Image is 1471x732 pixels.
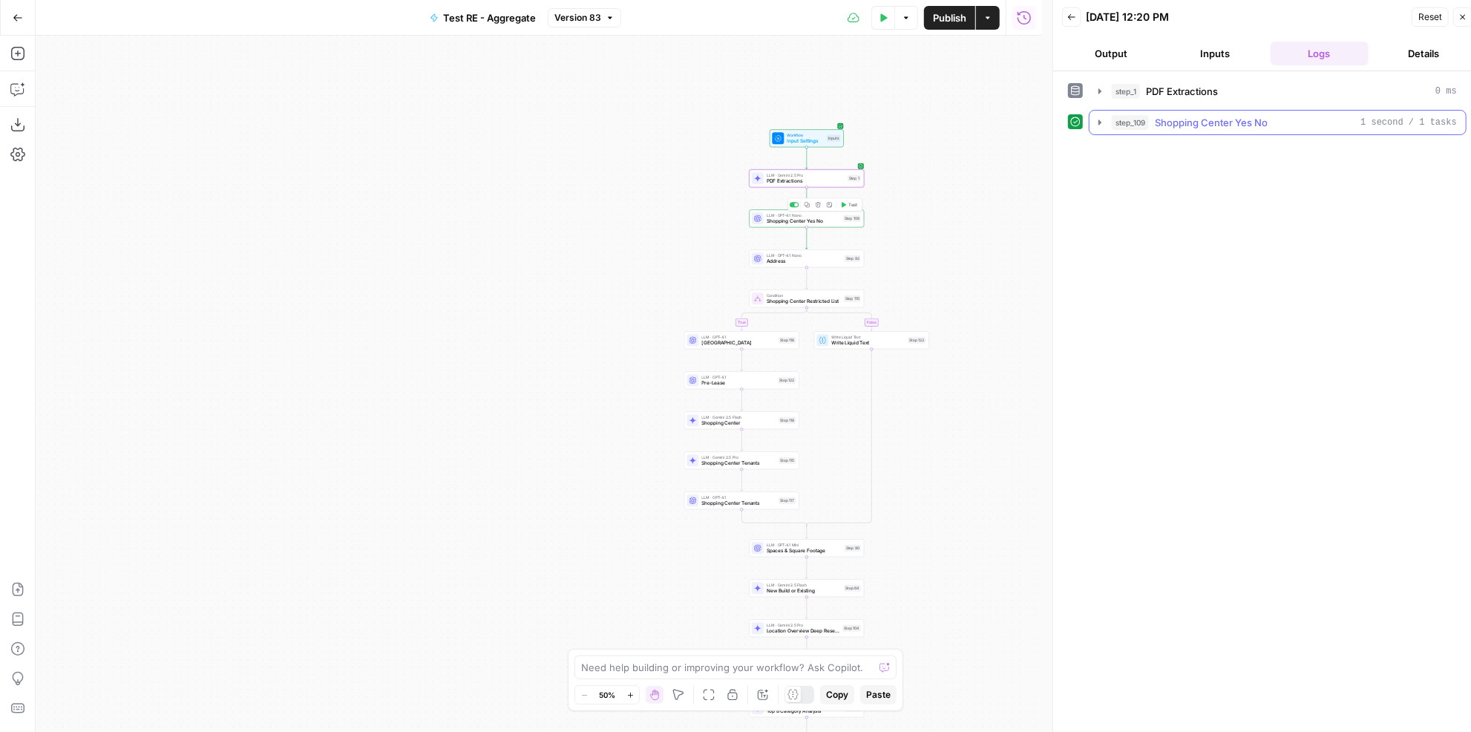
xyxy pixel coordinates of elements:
span: LLM · Gemini 2.5 Flash [767,582,842,588]
div: LLM · Gemini 2.5 ProLocation Overview Deep ResearchStep 104 [750,619,865,637]
span: Location Overview Deep Research [767,627,840,635]
button: Copy [820,685,854,705]
span: LLM · GPT-4.1 [702,334,776,340]
div: Inputs [827,135,841,142]
div: Step 86 [845,705,861,712]
div: LLM · GPT-4.1[GEOGRAPHIC_DATA]Step 116 [684,331,799,349]
g: Edge from step_110 to step_123 [807,307,873,330]
button: Logs [1271,42,1369,65]
g: Edge from step_64 to step_104 [806,597,808,618]
g: Edge from step_104 to step_28 [806,637,808,659]
div: LLM · Gemini 2.5 FlashShopping CenterStep 118 [684,411,799,429]
button: Test RE - Aggregate [421,6,545,30]
button: Output [1062,42,1160,65]
div: LLM · Gemini 2.5 ProTop 8 Category AnalysisStep 86 [750,699,865,717]
span: New Build or Existing [767,587,842,595]
div: Step 1 [848,175,861,182]
span: LLM · Gemini 2.5 Pro [767,622,840,628]
div: Step 92 [845,255,861,262]
g: Edge from step_122 to step_118 [741,389,743,411]
span: 1 second / 1 tasks [1360,116,1457,129]
g: Edge from start to step_1 [806,147,808,169]
span: LLM · GPT-4.1 Nano [767,212,840,218]
span: Shopping Center Tenants [702,460,776,467]
span: Pre-Lease [702,379,776,387]
div: Step 64 [845,585,862,592]
g: Edge from step_116 to step_122 [741,349,743,370]
div: LLM · GPT-4.1 MiniSpaces & Square FootageStep 90 [750,539,865,557]
span: PDF Extractions [1146,84,1218,99]
span: Condition [767,293,841,298]
span: Shopping Center Yes No [767,218,840,225]
div: Step 122 [779,377,796,384]
button: 0 ms [1090,79,1466,103]
span: LLM · GPT-4.1 [702,494,776,500]
button: Publish [924,6,975,30]
div: Step 118 [779,417,796,424]
button: 1 second / 1 tasks [1090,111,1466,134]
span: Paste [866,688,891,702]
g: Edge from step_123 to step_110-conditional-end [807,349,872,526]
div: LLM · GPT-4.1 NanoShopping Center Yes NoStep 109Test [750,209,865,227]
div: LLM · Gemini 2.5 ProPDF ExtractionsStep 1 [750,169,865,187]
div: Write Liquid TextWrite Liquid TextStep 123 [814,331,929,349]
span: step_1 [1112,84,1140,99]
span: Top 8 Category Analysis [767,708,842,715]
button: Inputs [1166,42,1264,65]
g: Edge from step_110-conditional-end to step_90 [806,525,808,539]
span: PDF Extractions [767,177,845,185]
span: LLM · GPT-4.1 [702,374,776,380]
div: LLM · GPT-4.1Shopping Center TenantsStep 117 [684,491,799,509]
div: WorkflowInput SettingsInputs [750,129,865,147]
g: Edge from step_1 to step_109 [806,187,808,209]
span: [GEOGRAPHIC_DATA] [702,339,776,347]
div: Step 117 [779,497,796,504]
span: Workflow [787,132,825,138]
span: Publish [933,10,966,25]
span: step_109 [1112,115,1149,130]
button: Reset [1412,7,1449,27]
span: 50% [599,689,615,701]
div: Step 104 [843,625,862,632]
div: ConditionShopping Center Restricted ListStep 110 [750,290,865,307]
div: Step 110 [844,295,861,302]
span: Spaces & Square Footage [767,547,842,555]
button: Version 83 [548,8,621,27]
span: LLM · Gemini 2.5 Pro [702,454,776,460]
span: Shopping Center [702,419,776,427]
span: Shopping Center Tenants [702,500,776,507]
span: Version 83 [554,11,601,24]
g: Edge from step_92 to step_110 [806,267,808,289]
span: Copy [826,688,848,702]
span: LLM · GPT-4.1 Nano [767,252,842,258]
span: Write Liquid Text [832,339,905,347]
span: Write Liquid Text [832,334,905,340]
button: Paste [860,685,897,705]
div: Step 109 [843,215,861,222]
div: LLM · GPT-4.1 NanoAddressStep 92 [750,249,865,267]
span: LLM · Gemini 2.5 Pro [767,172,845,178]
g: Edge from step_115 to step_117 [741,469,743,491]
span: Shopping Center Restricted List [767,298,841,305]
div: Step 116 [779,337,796,344]
div: Step 90 [845,545,861,552]
g: Edge from step_117 to step_110-conditional-end [742,509,807,526]
div: Step 123 [908,337,926,344]
span: Test RE - Aggregate [443,10,536,25]
g: Edge from step_109 to step_92 [806,227,808,249]
div: LLM · Gemini 2.5 ProShopping Center TenantsStep 115 [684,451,799,469]
div: LLM · Gemini 2.5 FlashNew Build or ExistingStep 64 [750,579,865,597]
div: LLM · GPT-4.1Pre-LeaseStep 122 [684,371,799,389]
span: Reset [1418,10,1442,24]
g: Edge from step_90 to step_64 [806,557,808,578]
span: LLM · Gemini 2.5 Flash [702,414,776,420]
span: Input Settings [787,137,825,145]
g: Edge from step_118 to step_115 [741,429,743,451]
span: 0 ms [1435,85,1457,98]
div: Step 115 [779,457,796,464]
span: Shopping Center Yes No [1155,115,1268,130]
span: Address [767,258,842,265]
span: LLM · GPT-4.1 Mini [767,542,842,548]
g: Edge from step_110 to step_116 [741,307,807,330]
